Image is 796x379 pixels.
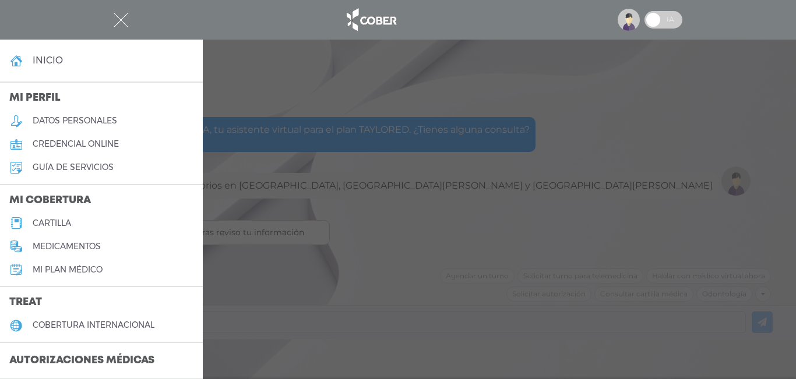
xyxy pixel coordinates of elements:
h5: cartilla [33,218,71,228]
h5: guía de servicios [33,162,114,172]
h5: cobertura internacional [33,320,154,330]
h4: inicio [33,55,63,66]
h5: datos personales [33,116,117,126]
h5: credencial online [33,139,119,149]
img: logo_cober_home-white.png [340,6,401,34]
h5: Mi plan médico [33,265,103,275]
img: Cober_menu-close-white.svg [114,13,128,27]
img: profile-placeholder.svg [618,9,640,31]
h5: medicamentos [33,242,101,252]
